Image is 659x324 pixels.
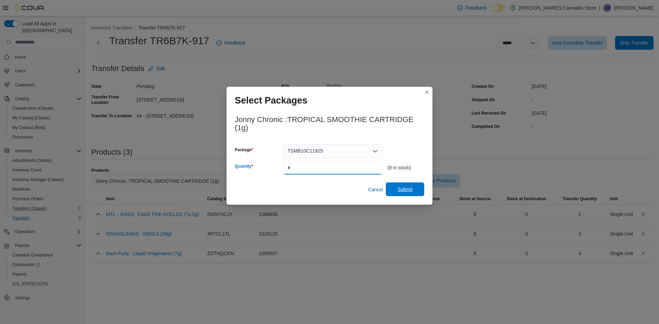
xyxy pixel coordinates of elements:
[235,147,253,153] label: Package
[235,164,253,169] label: Quantity
[388,165,424,170] div: (8 in stock)
[235,116,424,132] h3: Jonny Chronic :TROPICAL SMOOTHIE CARTRIDGE (1g)
[386,182,424,196] button: Submit
[368,186,383,193] span: Cancel
[397,186,413,193] span: Submit
[372,148,378,154] button: Open list of options
[423,88,431,96] button: Closes this modal window
[288,147,323,155] span: TSMB10C11925
[235,95,308,106] h1: Select Packages
[365,183,386,196] button: Cancel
